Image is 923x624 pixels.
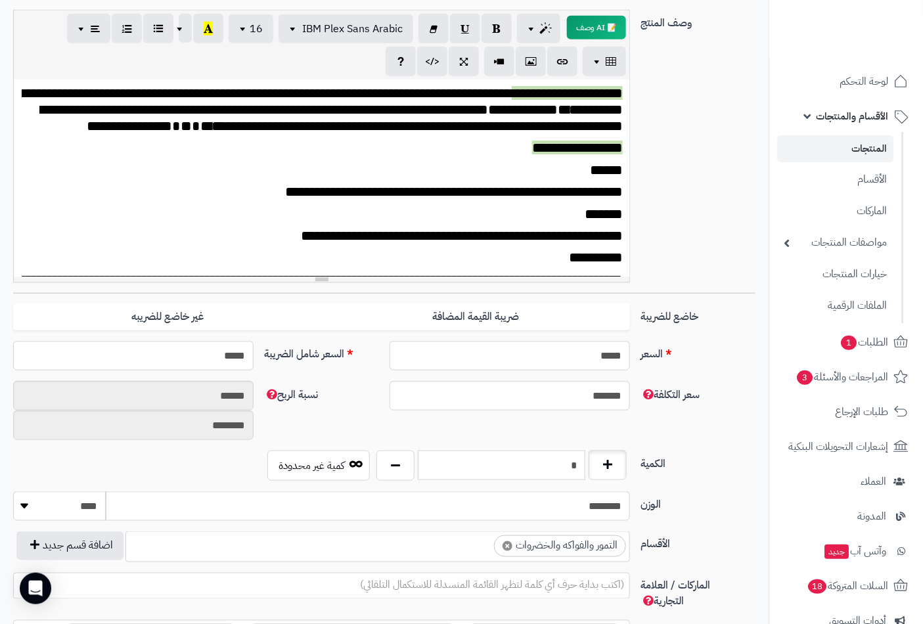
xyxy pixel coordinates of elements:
a: الملفات الرقمية [777,292,893,320]
a: الأقسام [777,166,893,194]
span: 18 [808,579,826,594]
button: IBM Plex Sans Arabic [279,14,413,43]
span: طلبات الإرجاع [835,403,888,421]
span: المدونة [857,507,886,525]
span: سعر التكلفة [641,387,700,403]
span: العملاء [861,472,886,491]
a: وآتس آبجديد [777,535,915,567]
a: السلات المتروكة18 [777,570,915,602]
label: السعر شامل الضريبة [259,341,384,362]
span: وآتس آب [823,542,886,560]
label: غير خاضع للضريبه [13,303,321,330]
label: وصف المنتج [635,10,761,31]
span: إشعارات التحويلات البنكية [788,437,888,456]
label: الكمية [635,451,761,472]
button: 📝 AI وصف [567,16,626,39]
label: ضريبة القيمة المضافة [322,303,630,330]
span: لوحة التحكم [840,72,888,91]
a: الماركات [777,197,893,225]
a: إشعارات التحويلات البنكية [777,431,915,462]
button: 16 [229,14,273,43]
span: الأقسام والمنتجات [816,107,888,125]
span: × [503,541,512,551]
span: IBM Plex Sans Arabic [302,21,403,37]
span: جديد [824,545,849,559]
li: التمور والفواكه والخضروات [494,535,626,557]
span: 16 [250,21,263,37]
span: المراجعات والأسئلة [796,368,888,386]
span: (اكتب بداية حرف أي كلمة لتظهر القائمة المنسدلة للاستكمال التلقائي) [360,577,624,593]
a: لوحة التحكم [777,66,915,97]
span: الماركات / العلامة التجارية [641,578,710,610]
span: نسبة الربح [264,387,318,403]
a: مواصفات المنتجات [777,229,893,257]
span: الطلبات [840,333,888,351]
a: الطلبات1 [777,326,915,358]
a: طلبات الإرجاع [777,396,915,428]
div: Open Intercom Messenger [20,573,51,604]
a: المراجعات والأسئلة3 [777,361,915,393]
label: خاضع للضريبة [635,303,761,324]
span: 1 [841,336,857,350]
span: 3 [797,370,813,385]
label: الوزن [635,491,761,512]
label: الأقسام [635,531,761,552]
a: العملاء [777,466,915,497]
button: اضافة قسم جديد [16,531,124,560]
a: المنتجات [777,135,893,162]
a: المدونة [777,501,915,532]
span: السلات المتروكة [807,577,888,595]
a: خيارات المنتجات [777,260,893,288]
label: السعر [635,341,761,362]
